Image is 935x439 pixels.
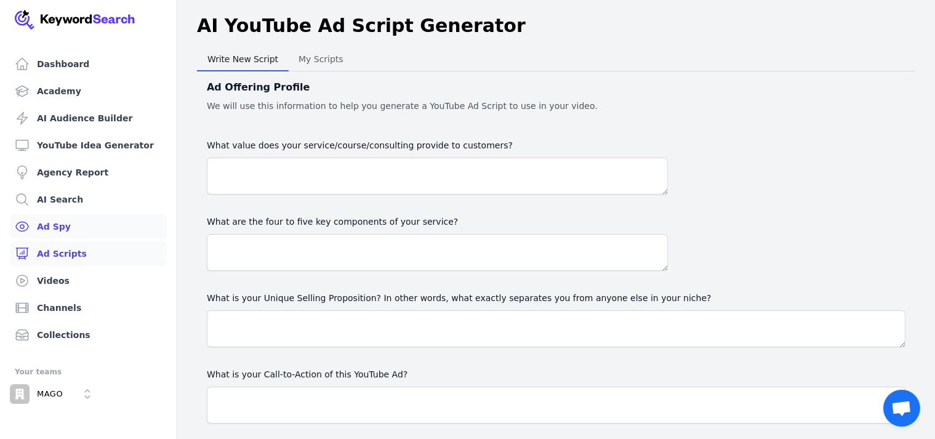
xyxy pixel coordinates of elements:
div: Your teams [15,364,162,379]
a: Ad Scripts [10,241,167,266]
a: Collections [10,323,167,347]
a: YouTube Idea Generator [10,133,167,158]
label: What is your Call-to-Action of this YouTube Ad? [207,367,905,382]
img: MAGO [10,384,30,404]
a: Dashboard [10,52,167,76]
a: AI Search [10,187,167,212]
span: My Scripts [294,50,348,68]
a: Videos [10,268,167,293]
img: Your Company [15,10,135,30]
a: Open chat [883,390,920,427]
p: We will use this information to help you generate a YouTube Ad Script to use in your video. [207,99,905,113]
label: What value does your service/course/consulting provide to customers? [207,138,668,153]
p: MAGO [37,389,63,400]
a: Academy [10,79,167,103]
a: Channels [10,296,167,320]
a: Agency Report [10,160,167,185]
h1: AI YouTube Ad Script Generator [197,15,526,37]
label: What are the four to five key components of your service? [207,214,668,229]
label: What is your Unique Selling Proposition? In other words, what exactly separates you from anyone e... [207,291,905,305]
span: Write New Script [203,50,283,68]
h2: Ad Offering Profile [207,79,905,96]
button: Open organization switcher [10,384,97,404]
a: AI Audience Builder [10,106,167,131]
a: Ad Spy [10,214,167,239]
